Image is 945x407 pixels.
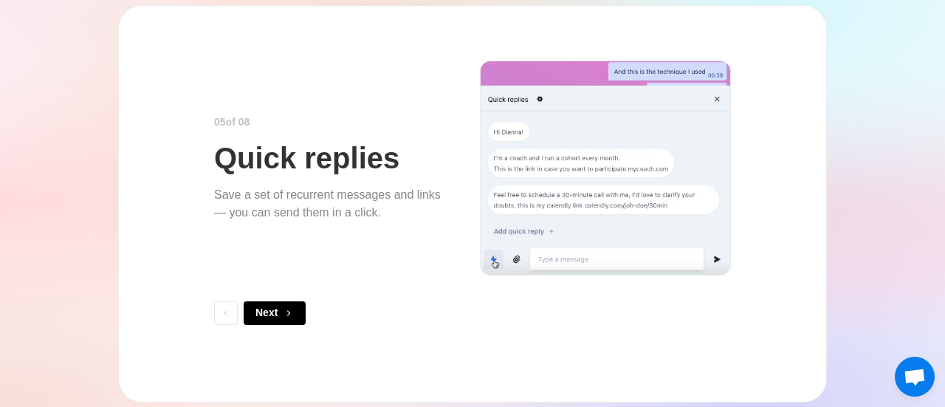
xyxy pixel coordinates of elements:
[895,357,935,397] div: Открытый чат
[480,61,731,275] img: quick_replies
[214,186,450,222] p: Save a set of recurrent messages and links — you can send them in a click.
[244,301,306,325] button: Next
[214,301,238,325] button: Back
[214,114,250,130] p: 0 5 of 0 8
[214,142,399,174] p: Quick replies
